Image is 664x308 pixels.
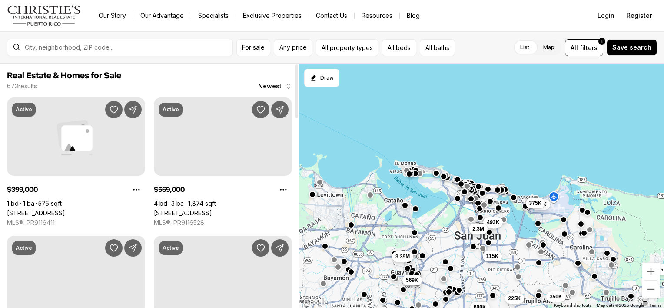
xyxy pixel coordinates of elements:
span: 493K [487,219,499,226]
a: Our Advantage [133,10,191,22]
span: All [571,43,578,52]
button: All property types [316,39,378,56]
button: 225K [505,293,524,303]
button: Newest [253,77,297,95]
button: 2.3M [469,224,488,234]
span: Real Estate & Homes for Sale [7,71,121,80]
button: Save search [607,39,657,56]
a: Resources [355,10,399,22]
button: All beds [382,39,416,56]
button: 569K [402,275,422,285]
span: 569K [406,277,418,284]
span: Any price [279,44,307,51]
button: Save Property: A12 CALLE 4 [252,101,269,118]
a: Our Story [92,10,133,22]
button: Zoom out [642,281,660,298]
button: Register [621,7,657,24]
button: 3.39M [392,251,413,261]
button: Share Property [271,239,289,257]
span: Newest [258,83,282,90]
button: Login [592,7,620,24]
button: 399K [531,199,550,210]
a: Specialists [191,10,236,22]
span: 375K [529,200,541,207]
button: 375K [525,198,545,208]
p: 673 results [7,83,37,90]
button: 493K [483,217,503,228]
button: For sale [236,39,270,56]
button: Zoom in [642,263,660,280]
a: Blog [400,10,427,22]
p: Active [16,244,32,251]
span: 2.3M [472,225,484,232]
button: Save Property: 152 CALLE LUNA [252,239,269,257]
label: Map [536,40,561,55]
button: Share Property [124,239,142,257]
p: Active [16,106,32,113]
button: Contact Us [309,10,354,22]
button: Any price [274,39,312,56]
span: filters [580,43,598,52]
span: 399K [534,201,547,208]
button: Save Property: 6165 AVENUE ISLA VERDE #1450 [105,101,123,118]
span: 115K [486,253,498,260]
button: Property options [128,181,145,198]
a: 6165 AVENUE ISLA VERDE #1450, CAROLINA PR, 00979 [7,209,65,217]
button: Save Property: C-27 CALLE CALZADA C-27 URB EL REMANSO [105,239,123,257]
a: A12 CALLE 4, GUAYNABO PR, 00966 [154,209,212,217]
span: Register [627,12,652,19]
img: logo [7,5,81,26]
span: For sale [242,44,265,51]
a: Exclusive Properties [236,10,309,22]
span: 1 [601,38,603,45]
button: Start drawing [304,69,339,87]
p: Active [163,244,179,251]
button: Allfilters1 [565,39,603,56]
a: Terms (opens in new tab) [649,303,661,308]
span: Login [598,12,614,19]
button: All baths [420,39,455,56]
button: Share Property [124,101,142,118]
p: Active [163,106,179,113]
span: 3.39M [395,253,410,260]
button: 115K [482,251,502,261]
button: Property options [275,181,292,198]
span: Save search [612,44,651,51]
label: List [513,40,536,55]
button: Share Property [271,101,289,118]
span: Map data ©2025 Google [597,303,644,308]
